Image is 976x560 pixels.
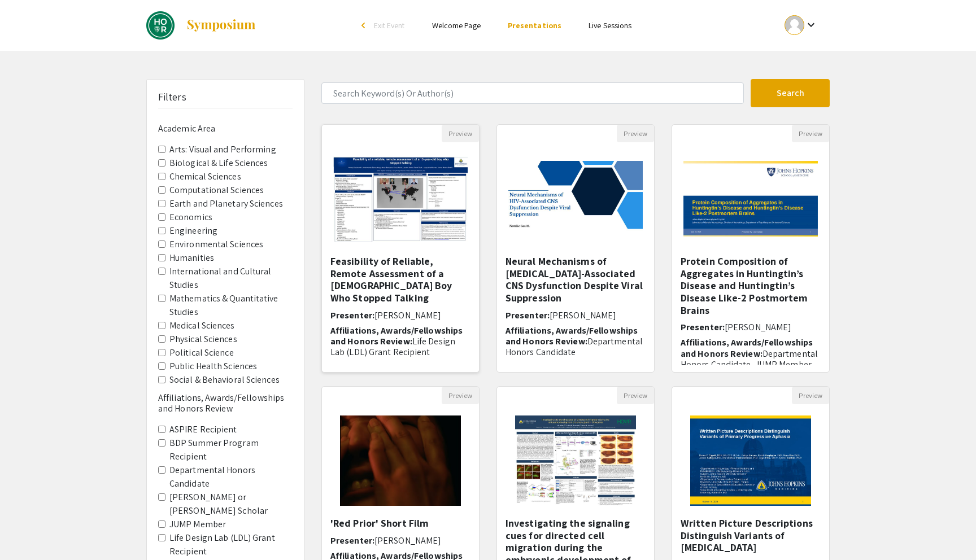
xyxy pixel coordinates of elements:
[146,11,175,40] img: DREAMS: Fall 2024
[169,436,293,463] label: BDP Summer Program Recipient
[804,18,818,32] mat-icon: Expand account dropdown
[186,19,256,32] img: Symposium by ForagerOne
[169,251,214,265] label: Humanities
[8,509,48,552] iframe: Chat
[329,404,472,517] img: <p>'Red Prior' Short Film</p>
[169,319,235,333] label: Medical Sciences
[792,387,829,404] button: Preview
[158,392,293,414] h6: Affiliations, Awards/Fellowships and Honors Review
[374,309,441,321] span: [PERSON_NAME]
[506,255,646,304] h5: Neural Mechanisms of [MEDICAL_DATA]-Associated CNS Dysfunction Despite Viral Suppression
[681,255,821,316] h5: Protein Composition of Aggregates in Huntingtin’s Disease and Huntingtin’s Disease Like-2 Postmor...
[497,150,654,248] img: <p><span style="background-color: transparent; color: rgb(0, 0, 0);">Neural Mechanisms of HIV-Ass...
[550,309,616,321] span: [PERSON_NAME]
[158,91,186,103] h5: Filters
[792,125,829,142] button: Preview
[169,143,276,156] label: Arts: Visual and Performing
[330,310,470,321] h6: Presenter:
[330,535,470,546] h6: Presenter:
[330,325,463,347] span: Affiliations, Awards/Fellowships and Honors Review:
[374,535,441,546] span: [PERSON_NAME]
[725,321,791,333] span: [PERSON_NAME]
[169,423,237,436] label: ASPIRE Recipient
[681,322,821,333] h6: Presenter:
[169,333,237,346] label: Physical Sciences
[169,518,226,531] label: JUMP Member
[169,360,257,373] label: Public Health Sciences
[681,348,818,370] span: Departmental Honors Candidate, JUMP Member
[330,361,363,373] span: Mentor:
[169,170,241,183] label: Chemical Sciences
[169,183,264,197] label: Computational Sciences
[321,124,480,373] div: Open Presentation <p><span style="background-color: transparent; color: rgb(0, 0, 0);">Feasibilit...
[169,265,293,292] label: International and Cultural Studies
[169,211,212,224] label: Economics
[672,124,830,373] div: Open Presentation <p>Protein Composition of Aggregates in Huntingtin’s Disease and Huntingtin’s D...
[589,20,631,30] a: Live Sessions
[751,79,830,107] button: Search
[158,123,293,134] h6: Academic Area
[679,404,822,517] img: <p><strong style="color: rgb(0, 0, 0);">Written Picture Descriptions Distinguish Variants of Prim...
[322,145,479,253] img: <p><span style="background-color: transparent; color: rgb(0, 0, 0);">Feasibility of Reliable, Rem...
[442,125,479,142] button: Preview
[442,387,479,404] button: Preview
[169,156,268,170] label: Biological & Life Sciences
[169,238,263,251] label: Environmental Sciences
[773,12,830,38] button: Expand account dropdown
[146,11,256,40] a: DREAMS: Fall 2024
[361,22,368,29] div: arrow_back_ios
[169,224,217,238] label: Engineering
[508,20,561,30] a: Presentations
[330,255,470,304] h5: Feasibility of Reliable, Remote Assessment of a [DEMOGRAPHIC_DATA] Boy Who Stopped Talking
[169,292,293,319] label: Mathematics & Quantitative Studies
[169,197,283,211] label: Earth and Planetary Sciences
[681,336,813,359] span: Affiliations, Awards/Fellowships and Honors Review:
[617,387,654,404] button: Preview
[169,373,280,387] label: Social & Behavioral Sciences
[330,517,470,530] h5: 'Red Prior' Short Film
[169,491,293,518] label: [PERSON_NAME] or [PERSON_NAME] Scholar
[321,82,744,104] input: Search Keyword(s) Or Author(s)
[506,361,538,373] span: Mentor:
[681,517,821,554] h5: Written Picture Descriptions Distinguish Variants of [MEDICAL_DATA]
[506,310,646,321] h6: Presenter:
[506,335,643,358] span: Departmental Honors Candidate
[506,325,638,347] span: Affiliations, Awards/Fellowships and Honors Review:
[504,404,647,517] img: <p>Investigating the signaling cues for directed cell migration during the embryonic development ...
[432,20,481,30] a: Welcome Page
[672,150,829,248] img: <p>Protein Composition of Aggregates in Huntingtin’s Disease and Huntingtin’s Disease Like-2 Post...
[617,125,654,142] button: Preview
[374,20,405,30] span: Exit Event
[330,335,455,358] span: Life Design Lab (LDL) Grant Recipient
[169,463,293,491] label: Departmental Honors Candidate
[496,124,655,373] div: Open Presentation <p><span style="background-color: transparent; color: rgb(0, 0, 0);">Neural Mec...
[169,531,293,558] label: Life Design Lab (LDL) Grant Recipient
[169,346,234,360] label: Political Science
